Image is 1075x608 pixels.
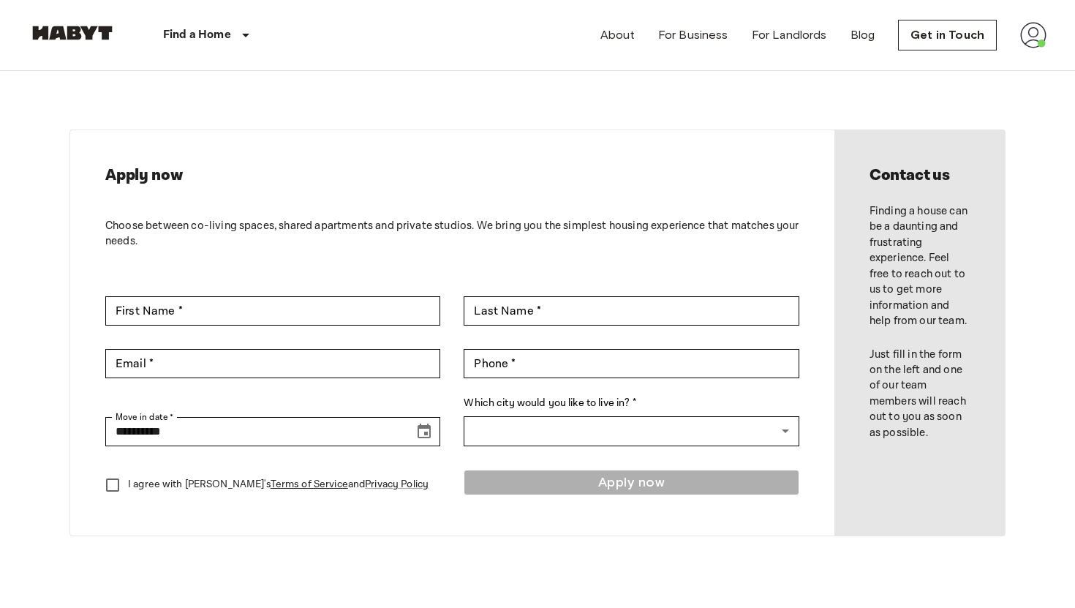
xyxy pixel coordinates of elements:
[128,477,429,492] p: I agree with [PERSON_NAME]'s and
[600,26,635,44] a: About
[29,26,116,40] img: Habyt
[365,478,429,491] a: Privacy Policy
[870,347,970,441] p: Just fill in the form on the left and one of our team members will reach out to you as soon as po...
[870,203,970,329] p: Finding a house can be a daunting and frustrating experience. Feel free to reach out to us to get...
[870,165,970,186] h2: Contact us
[464,396,799,411] label: Which city would you like to live in? *
[850,26,875,44] a: Blog
[271,478,348,491] a: Terms of Service
[658,26,728,44] a: For Business
[105,165,799,186] h2: Apply now
[163,26,231,44] p: Find a Home
[116,410,174,424] label: Move in date
[752,26,827,44] a: For Landlords
[410,417,439,446] button: Choose date, selected date is Sep 17, 2025
[898,20,997,50] a: Get in Touch
[105,218,799,249] p: Choose between co-living spaces, shared apartments and private studios. We bring you the simplest...
[1020,22,1046,48] img: avatar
